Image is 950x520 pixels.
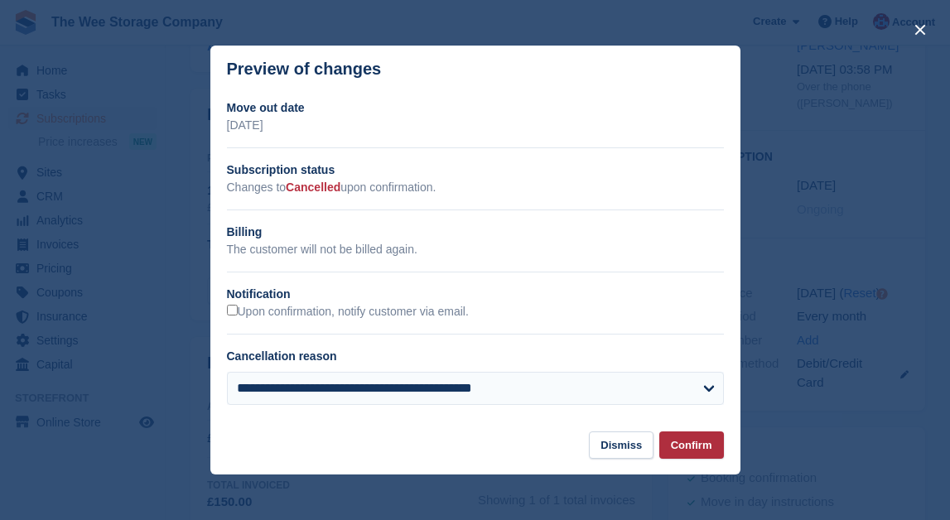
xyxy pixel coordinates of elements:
p: Preview of changes [227,60,382,79]
span: Cancelled [286,181,340,194]
h2: Billing [227,224,724,241]
h2: Notification [227,286,724,303]
button: Dismiss [589,431,653,459]
p: [DATE] [227,117,724,134]
label: Upon confirmation, notify customer via email. [227,305,469,320]
button: Confirm [659,431,724,459]
h2: Subscription status [227,161,724,179]
button: close [907,17,933,43]
p: Changes to upon confirmation. [227,179,724,196]
h2: Move out date [227,99,724,117]
input: Upon confirmation, notify customer via email. [227,305,238,315]
label: Cancellation reason [227,349,337,363]
p: The customer will not be billed again. [227,241,724,258]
